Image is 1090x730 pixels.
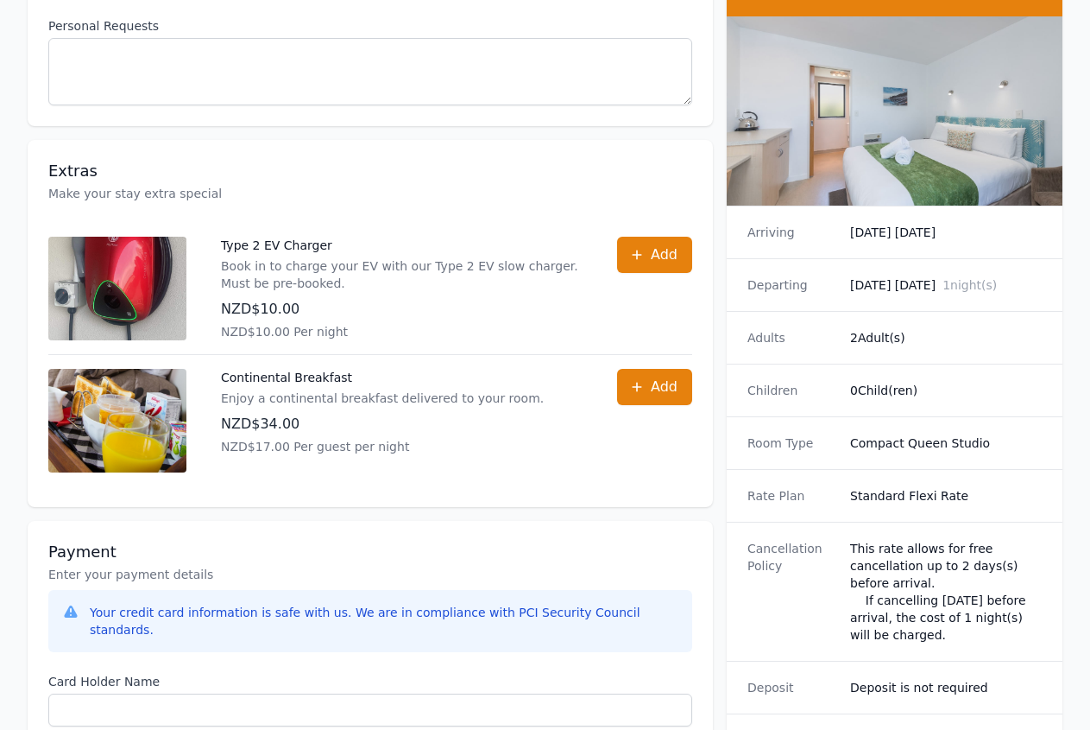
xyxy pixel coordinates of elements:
span: Add [651,244,677,265]
dd: Compact Queen Studio [850,435,1042,452]
img: Compact Queen Studio [727,16,1062,206]
p: Continental Breakfast [221,369,544,386]
button: Add [617,237,692,273]
dt: Children [747,382,836,399]
p: NZD$17.00 Per guest per night [221,438,544,455]
button: Add [617,369,692,405]
dd: [DATE] [DATE] [850,276,1042,294]
p: Enter your payment details [48,566,692,583]
p: Enjoy a continental breakfast delivered to your room. [221,390,544,407]
dt: Arriving [747,224,836,241]
p: NZD$10.00 Per night [221,323,583,340]
h3: Payment [48,542,692,562]
label: Personal Requests [48,17,692,35]
h3: Extras [48,161,692,181]
dd: Deposit is not required [850,679,1042,696]
dt: Departing [747,276,836,294]
p: Type 2 EV Charger [221,237,583,254]
p: NZD$10.00 [221,299,583,320]
p: Book in to charge your EV with our Type 2 EV slow charger. Must be pre-booked. [221,257,583,292]
dd: Standard Flexi Rate [850,487,1042,505]
div: This rate allows for free cancellation up to 2 days(s) before arrival. If cancelling [DATE] befor... [850,540,1042,644]
label: Card Holder Name [48,673,692,690]
dt: Room Type [747,435,836,452]
dd: 0 Child(ren) [850,382,1042,399]
span: 1 night(s) [942,278,997,292]
p: Make your stay extra special [48,185,692,202]
div: Your credit card information is safe with us. We are in compliance with PCI Security Council stan... [90,604,678,638]
dd: 2 Adult(s) [850,329,1042,346]
dt: Rate Plan [747,487,836,505]
span: Add [651,377,677,397]
dt: Cancellation Policy [747,540,836,644]
img: Type 2 EV Charger [48,237,186,340]
p: NZD$34.00 [221,414,544,435]
dt: Deposit [747,679,836,696]
dd: [DATE] [DATE] [850,224,1042,241]
img: Continental Breakfast [48,369,186,473]
dt: Adults [747,329,836,346]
